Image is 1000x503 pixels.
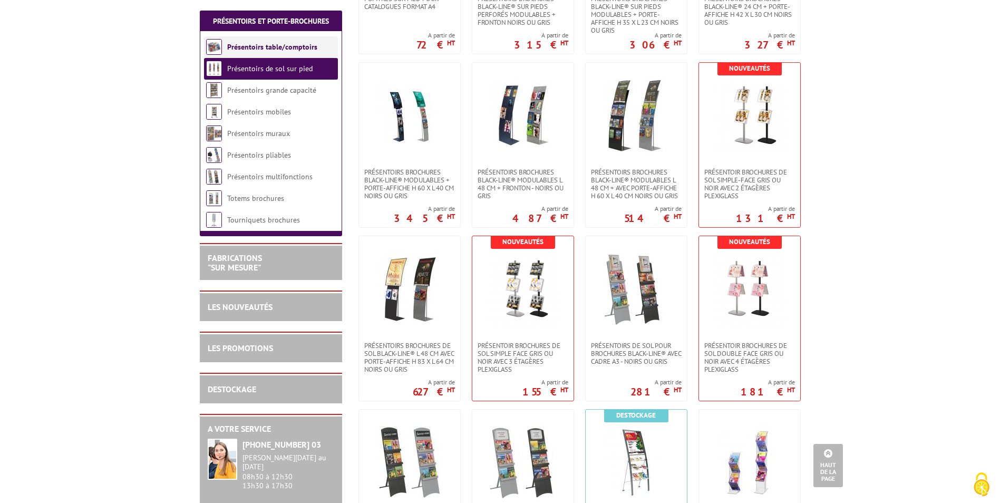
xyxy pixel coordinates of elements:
sup: HT [787,38,795,47]
div: 08h30 à 12h30 13h30 à 17h30 [242,453,334,490]
img: Présentoirs de sol Black-Line® pour flyers avec pancarte Servez-vous - Noirs ou gris [373,425,446,499]
a: Présentoir brochures de sol simple-face GRIS ou Noir avec 2 étagères PLEXIGLASS [699,168,800,200]
sup: HT [674,385,682,394]
p: 627 € [413,389,455,395]
span: A partir de [416,31,455,40]
img: Présentoirs brochures Black-Line® modulables + porte-affiche H 60 x L 40 cm Noirs ou Gris [373,79,446,152]
a: FABRICATIONS"Sur Mesure" [208,253,262,273]
p: 181 € [741,389,795,395]
p: 155 € [522,389,568,395]
img: Présentoirs grande capacité [206,82,222,98]
img: Présentoirs brochures Black-Line® modulables L 48 cm + fronton - Noirs ou gris [486,79,560,152]
span: A partir de [514,31,568,40]
a: Présentoirs pliables [227,150,291,160]
sup: HT [560,385,568,394]
span: Présentoir brochures de sol simple face GRIS ou NOIR avec 3 étagères PLEXIGLASS [478,342,568,373]
a: Présentoirs et Porte-brochures [213,16,329,26]
span: Présentoir brochures de sol double face GRIS ou NOIR avec 4 étagères PLEXIGLASS [704,342,795,373]
a: Présentoirs grande capacité [227,85,316,95]
a: Présentoirs muraux [227,129,290,138]
img: Présentoirs brochures de sol Black-Line® L 48 cm avec porte-affiche H 83 x L 64 cm Noirs ou Gris [373,252,446,326]
div: [PERSON_NAME][DATE] au [DATE] [242,453,334,471]
img: Cookies (fenêtre modale) [968,471,995,498]
img: Présentoirs de sol sur pied [206,61,222,76]
a: Présentoir brochures de sol double face GRIS ou NOIR avec 4 étagères PLEXIGLASS [699,342,800,373]
a: DESTOCKAGE [208,384,256,394]
span: A partir de [512,205,568,213]
a: LES NOUVEAUTÉS [208,302,273,312]
img: widget-service.jpg [208,439,237,480]
a: LES PROMOTIONS [208,343,273,353]
a: Présentoirs table/comptoirs [227,42,317,52]
span: Présentoirs brochures Black-Line® modulables + porte-affiche H 60 x L 40 cm Noirs ou Gris [364,168,455,200]
sup: HT [447,385,455,394]
a: Présentoirs mobiles [227,107,291,117]
sup: HT [560,212,568,221]
span: A partir de [741,378,795,386]
a: Présentoir brochures de sol simple face GRIS ou NOIR avec 3 étagères PLEXIGLASS [472,342,574,373]
p: 315 € [514,42,568,48]
sup: HT [787,212,795,221]
span: Présentoirs brochures de sol Black-Line® L 48 cm avec porte-affiche H 83 x L 64 cm Noirs ou Gris [364,342,455,373]
a: Présentoirs de sol sur pied [227,64,313,73]
p: 72 € [416,42,455,48]
a: Présentoirs brochures Black-Line® modulables + porte-affiche H 60 x L 40 cm Noirs ou Gris [359,168,460,200]
a: Tourniquets brochures [227,215,300,225]
img: Présentoirs multifonctions [206,169,222,185]
img: Présentoir brochures de sol double face GRIS ou NOIR avec 4 étagères PLEXIGLASS [713,252,787,326]
p: 327 € [744,42,795,48]
a: Présentoirs de sol pour brochures Black-Line® avec cadre A3 - Noirs ou Gris [586,342,687,365]
img: Présentoirs mobiles [206,104,222,120]
img: Présentoirs de sol pour brochures Black-Line® avec cadre A3 - Noirs ou Gris [599,252,673,326]
a: Présentoirs brochures Black-Line® modulables L 48 cm + fronton - Noirs ou gris [472,168,574,200]
p: 514 € [624,215,682,221]
p: 345 € [394,215,455,221]
button: Cookies (fenêtre modale) [963,467,1000,503]
a: Présentoirs multifonctions [227,172,313,181]
img: Présentoirs brochures Black-Line® modulables L 48 cm + avec porte-affiche H 60 x L 40 cm Noirs ou... [599,79,673,152]
img: Présentoirs muraux [206,125,222,141]
span: A partir de [522,378,568,386]
p: 131 € [736,215,795,221]
img: Présentoirs pliables [206,147,222,163]
img: Tourniquets brochures [206,212,222,228]
sup: HT [674,38,682,47]
img: Présentoirs table/comptoirs [206,39,222,55]
span: A partir de [744,31,795,40]
a: Haut de la page [813,444,843,487]
span: A partir de [394,205,455,213]
span: Présentoirs brochures Black-Line® modulables L 48 cm + fronton - Noirs ou gris [478,168,568,200]
span: Présentoirs de sol pour brochures Black-Line® avec cadre A3 - Noirs ou Gris [591,342,682,365]
span: A partir de [736,205,795,213]
sup: HT [787,385,795,394]
a: Totems brochures [227,194,284,203]
span: A partir de [413,378,455,386]
b: Destockage [616,411,656,420]
span: Présentoirs brochures Black-Line® modulables L 48 cm + avec porte-affiche H 60 x L 40 cm Noirs ou... [591,168,682,200]
sup: HT [560,38,568,47]
p: 306 € [629,42,682,48]
img: Présentoirs pour brochures en forme Zig-Zag Plexiglass [713,425,787,499]
b: Nouveautés [502,237,543,246]
strong: [PHONE_NUMBER] 03 [242,439,321,450]
a: Présentoirs brochures de sol Black-Line® L 48 cm avec porte-affiche H 83 x L 64 cm Noirs ou Gris [359,342,460,373]
h2: A votre service [208,424,334,434]
img: Présentoirs de sol Black-Line® pour flyers avec cadre A4 - Noirs ou Gris [486,425,560,499]
img: Présentoir brochures de sol simple-face GRIS ou Noir avec 2 étagères PLEXIGLASS [713,79,787,152]
p: 487 € [512,215,568,221]
sup: HT [447,212,455,221]
img: Présentoir brochures de sol simple face GRIS ou NOIR avec 3 étagères PLEXIGLASS [486,252,560,326]
span: A partir de [624,205,682,213]
a: Présentoirs brochures Black-Line® modulables L 48 cm + avec porte-affiche H 60 x L 40 cm Noirs ou... [586,168,687,200]
b: Nouveautés [729,64,770,73]
sup: HT [674,212,682,221]
b: Nouveautés [729,237,770,246]
img: Présentoir pour brochures design en forme d'arc avec 3 étagères [599,425,673,499]
span: A partir de [630,378,682,386]
span: A partir de [629,31,682,40]
p: 281 € [630,389,682,395]
span: Présentoir brochures de sol simple-face GRIS ou Noir avec 2 étagères PLEXIGLASS [704,168,795,200]
img: Totems brochures [206,190,222,206]
sup: HT [447,38,455,47]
